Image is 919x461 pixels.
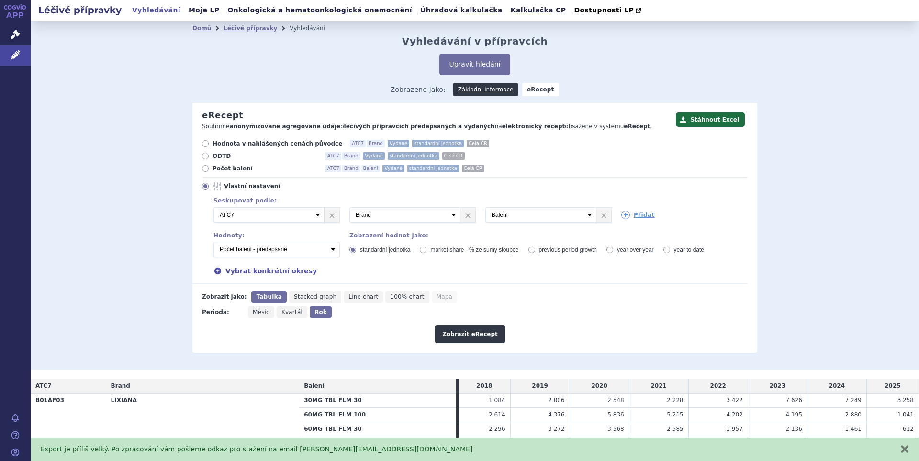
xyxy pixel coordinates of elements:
span: Tabulka [256,293,281,300]
span: 7 249 [845,397,862,404]
span: 5 215 [667,411,683,418]
td: 2022 [688,379,748,393]
a: × [596,208,611,222]
h2: Vyhledávání v přípravcích [402,35,548,47]
strong: léčivých přípravcích předepsaných a vydaných [344,123,495,130]
h2: eRecept [202,110,243,121]
button: Upravit hledání [439,54,510,75]
span: standardní jednotka [360,247,410,253]
td: 2024 [807,379,866,393]
a: Moje LP [186,4,222,17]
span: Hodnota v nahlášených cenách původce [213,140,342,147]
strong: eRecept [522,83,559,96]
span: 3 272 [548,426,564,432]
p: Souhrnné o na obsažené v systému . [202,123,671,131]
span: 4 195 [785,411,802,418]
span: Balení [304,382,324,389]
strong: anonymizované agregované údaje [230,123,341,130]
strong: elektronický recept [502,123,565,130]
span: Dostupnosti LP [574,6,634,14]
span: Vydané [363,152,384,160]
span: Balení [361,165,380,172]
h2: Léčivé přípravky [31,3,129,17]
span: Vydané [382,165,404,172]
div: Perioda: [202,306,243,318]
div: Zobrazit jako: [202,291,247,303]
span: Měsíc [253,309,269,315]
span: 100% chart [390,293,424,300]
span: 7 626 [785,397,802,404]
span: 3 422 [726,397,742,404]
a: × [460,208,475,222]
span: ATC7 [35,382,52,389]
button: zavřít [900,444,909,454]
span: ODTD [213,152,318,160]
div: Zobrazení hodnot jako: [349,232,748,239]
span: ATC7 [350,140,366,147]
span: 3 258 [897,397,914,404]
span: year over year [617,247,654,253]
span: Celá ČR [462,165,484,172]
span: 1 084 [489,397,505,404]
span: Mapa [437,293,452,300]
a: Základní informace [453,83,518,96]
th: 60MG TBL FLM 30 [299,422,456,436]
span: 4 202 [726,411,742,418]
span: Brand [342,152,360,160]
button: Stáhnout Excel [676,112,745,127]
span: 1 041 [897,411,914,418]
span: 2 296 [489,426,505,432]
span: 1 461 [845,426,862,432]
span: 3 568 [607,426,624,432]
a: Onkologická a hematoonkologická onemocnění [224,4,415,17]
span: 612 [903,426,914,432]
div: Hodnoty: [213,232,340,239]
th: 30MG TBL FLM 30 [299,394,456,408]
span: Stacked graph [294,293,336,300]
span: standardní jednotka [388,152,439,160]
span: Brand [111,382,130,389]
a: Kalkulačka CP [508,4,569,17]
span: 2 548 [607,397,624,404]
span: Celá ČR [467,140,489,147]
span: previous period growth [539,247,597,253]
td: 2019 [510,379,570,393]
th: 60MG TBL FLM 100 [299,407,456,422]
a: Léčivé přípravky [224,25,277,32]
div: Vybrat konkrétní okresy [204,266,748,276]
span: Celá ČR [442,152,465,160]
span: 4 376 [548,411,564,418]
td: 2018 [459,379,510,393]
span: 2 880 [845,411,862,418]
span: 2 614 [489,411,505,418]
span: Brand [367,140,385,147]
div: Seskupovat podle: [204,197,748,204]
td: 2025 [866,379,919,393]
li: Vyhledávání [290,21,337,35]
button: Zobrazit eRecept [435,325,505,343]
span: 2 006 [548,397,564,404]
td: 2021 [629,379,688,393]
span: 1 957 [726,426,742,432]
div: Export je příliš velký. Po zpracování vám pošleme odkaz pro stažení na email [PERSON_NAME][EMAIL_... [40,444,890,454]
td: 2023 [748,379,807,393]
span: 5 836 [607,411,624,418]
span: ATC7 [325,152,341,160]
span: 2 585 [667,426,683,432]
span: ATC7 [325,165,341,172]
span: 2 136 [785,426,802,432]
strong: eRecept [624,123,650,130]
td: 2020 [570,379,629,393]
th: 15MG TBL FLM 10 [299,436,456,450]
span: Vlastní nastavení [224,182,329,190]
span: Brand [342,165,360,172]
div: 3 [204,207,748,223]
span: Počet balení [213,165,318,172]
span: Vydané [388,140,409,147]
a: Domů [192,25,211,32]
a: Vyhledávání [129,4,183,17]
span: market share - % ze sumy sloupce [430,247,518,253]
a: Úhradová kalkulačka [417,4,505,17]
span: year to date [674,247,704,253]
span: standardní jednotka [407,165,459,172]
